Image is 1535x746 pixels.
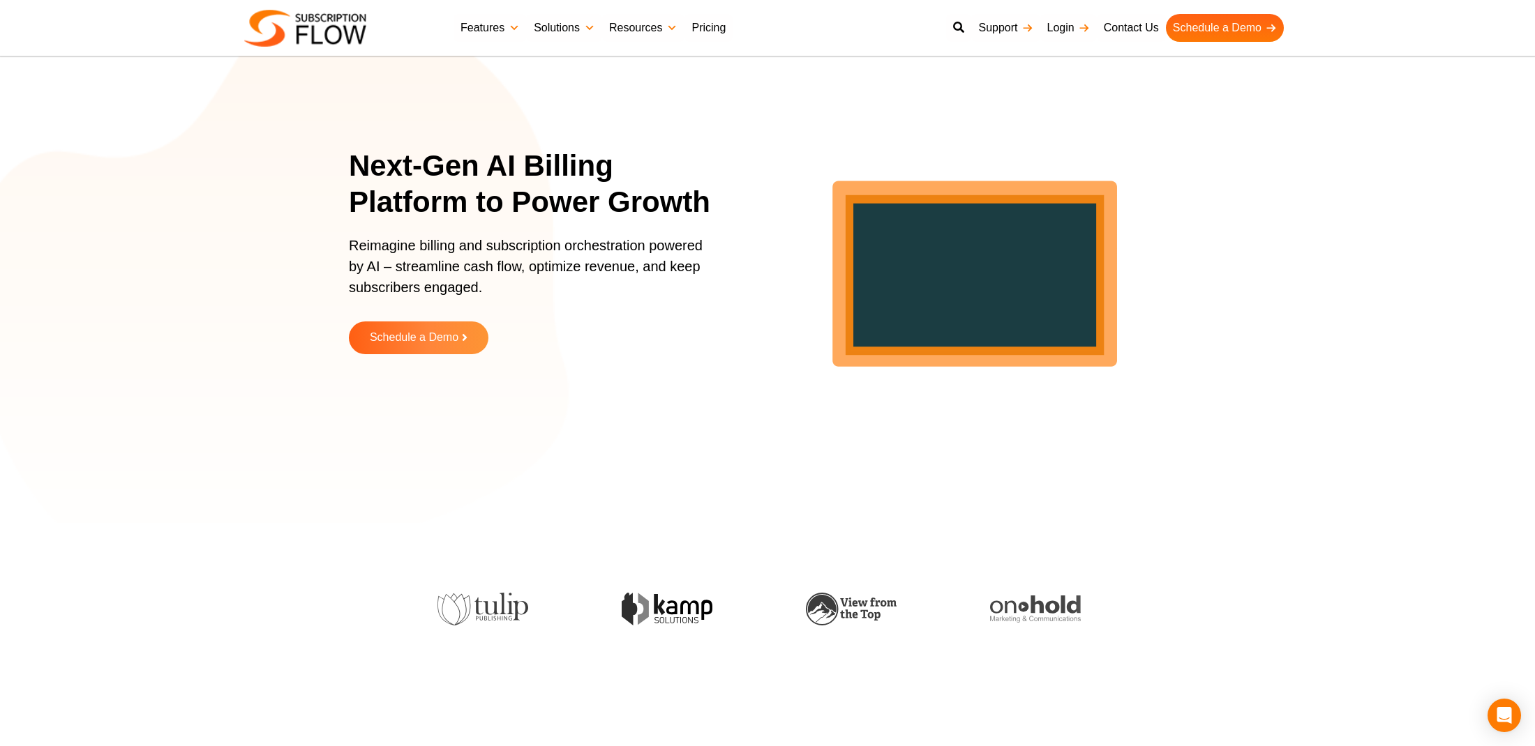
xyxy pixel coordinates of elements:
img: onhold-marketing [990,595,1081,623]
img: view-from-the-top [806,593,897,625]
h1: Next-Gen AI Billing Platform to Power Growth [349,148,729,221]
a: Login [1040,14,1097,42]
img: kamp-solution [622,593,712,625]
img: tulip-publishing [437,593,528,626]
a: Resources [602,14,684,42]
a: Contact Us [1097,14,1166,42]
p: Reimagine billing and subscription orchestration powered by AI – streamline cash flow, optimize r... [349,235,712,312]
a: Pricing [684,14,733,42]
span: Schedule a Demo [370,332,458,344]
a: Support [971,14,1040,42]
div: Open Intercom Messenger [1488,699,1521,732]
a: Solutions [527,14,602,42]
img: Subscriptionflow [244,10,366,47]
a: Features [454,14,527,42]
a: Schedule a Demo [349,321,488,354]
a: Schedule a Demo [1166,14,1284,42]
